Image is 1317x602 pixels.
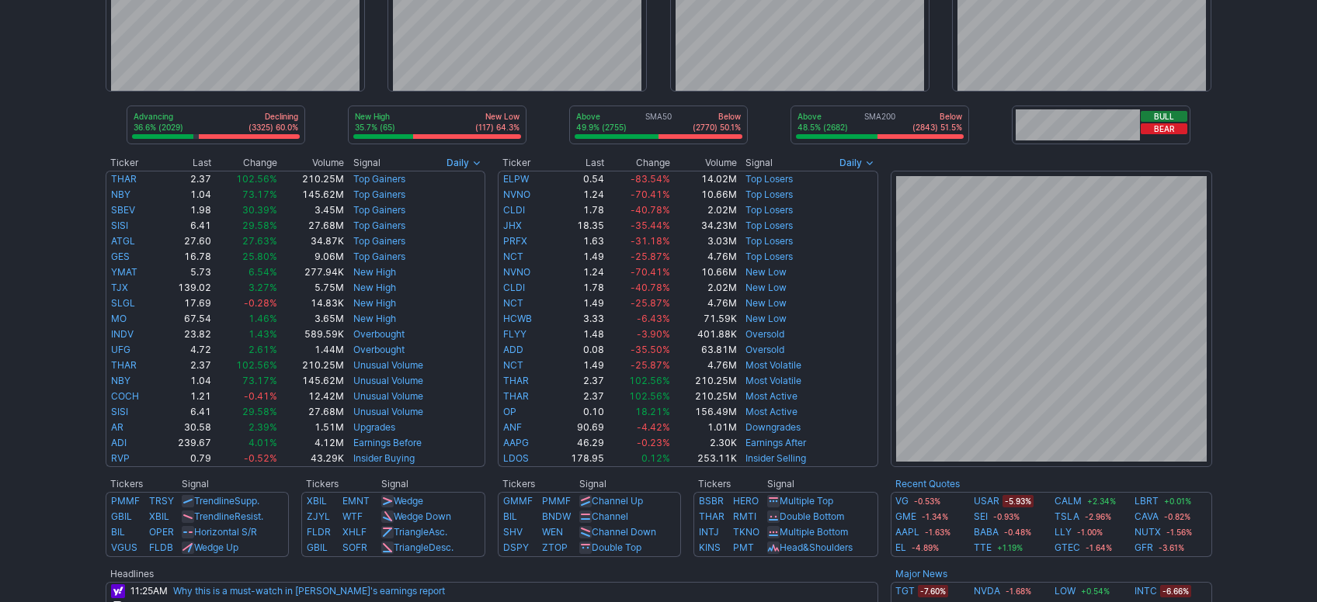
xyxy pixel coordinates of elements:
[503,220,522,231] a: JHX
[745,437,806,448] a: Earnings After
[733,510,756,522] a: RMTI
[631,204,670,216] span: -40.78%
[503,390,529,402] a: THAR
[895,583,915,599] a: TGT
[637,328,670,340] span: -3.90%
[353,266,396,278] a: New High
[635,406,670,417] span: 18.21%
[355,122,395,133] p: 35.7% (65)
[353,251,405,262] a: Top Gainers
[355,111,395,122] p: New High
[158,451,212,467] td: 0.79
[912,111,962,122] p: Below
[342,526,367,538] a: XHLF
[1135,493,1159,509] a: LBRT
[503,297,523,309] a: NCT
[278,187,345,202] td: 145.62M
[353,375,423,386] a: Unusual Volume
[244,297,277,309] span: -0.28%
[158,327,212,342] td: 23.82
[551,420,605,435] td: 90.69
[111,526,125,538] a: BIL
[551,187,605,202] td: 1.24
[631,359,670,371] span: -25.87%
[158,296,212,311] td: 17.69
[974,509,988,524] a: SEI
[248,344,277,355] span: 2.61%
[111,452,130,464] a: RVP
[278,389,345,404] td: 12.42M
[733,541,754,553] a: PMT
[895,568,947,580] a: Major News
[745,282,787,293] a: New Low
[134,111,183,122] p: Advancing
[1135,509,1159,524] a: CAVA
[671,171,738,187] td: 14.02M
[637,313,670,324] span: -6.43%
[342,510,363,522] a: WTF
[671,296,738,311] td: 4.76M
[1055,583,1075,599] a: LOW
[111,266,137,278] a: YMAT
[248,111,298,122] p: Declining
[671,420,738,435] td: 1.01M
[278,435,345,451] td: 4.12M
[503,495,533,507] a: GMMF
[342,495,370,507] a: EMNT
[745,173,793,185] a: Top Losers
[353,406,423,417] a: Unusual Volume
[429,541,453,553] span: Desc.
[475,111,520,122] p: New Low
[353,282,396,293] a: New High
[503,541,529,553] a: DSPY
[1055,493,1082,509] a: CALM
[158,171,212,187] td: 2.37
[699,541,721,553] a: KINS
[475,122,520,133] p: (117) 64.3%
[307,495,327,507] a: XBIL
[149,510,169,522] a: XBIL
[1141,123,1187,134] button: Bear
[307,510,330,522] a: ZJYL
[592,510,628,522] a: Channel
[278,373,345,389] td: 145.62M
[745,157,773,169] span: Signal
[111,313,127,324] a: MO
[353,328,405,340] a: Overbought
[551,249,605,265] td: 1.49
[631,282,670,293] span: -40.78%
[158,311,212,327] td: 67.54
[278,358,345,373] td: 210.25M
[1135,524,1161,540] a: NUTX
[278,265,345,280] td: 277.94K
[248,421,277,433] span: 2.39%
[236,173,277,185] span: 102.56%
[551,389,605,404] td: 2.37
[111,204,135,216] a: SBEV
[242,189,277,200] span: 73.17%
[551,234,605,249] td: 1.63
[671,280,738,296] td: 2.02M
[895,478,960,490] a: Recent Quotes
[158,342,212,358] td: 4.72
[111,541,137,553] a: VGUS
[605,155,671,171] th: Change
[551,358,605,373] td: 1.49
[149,526,174,538] a: OPER
[637,437,670,448] span: -0.23%
[551,311,605,327] td: 3.33
[394,541,453,553] a: TriangleDesc.
[631,251,670,262] span: -25.87%
[551,202,605,218] td: 1.78
[745,189,793,200] a: Top Losers
[503,235,527,247] a: PRFX
[631,235,670,247] span: -31.18%
[745,328,784,340] a: Oversold
[248,313,277,324] span: 1.46%
[551,171,605,187] td: 0.54
[111,359,137,371] a: THAR
[551,451,605,467] td: 178.95
[974,583,1000,599] a: NVDA
[671,342,738,358] td: 63.81M
[242,375,277,386] span: 73.17%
